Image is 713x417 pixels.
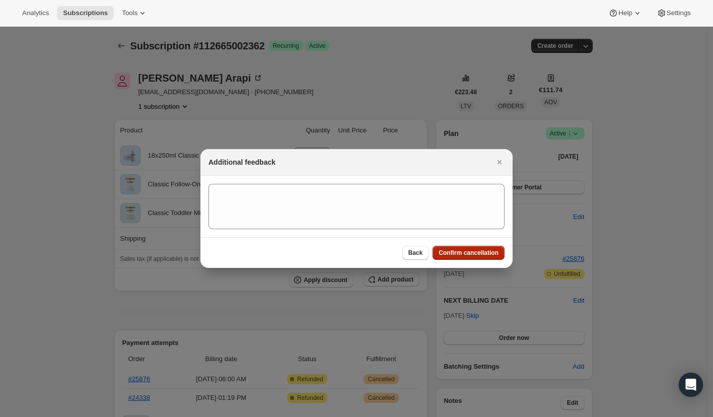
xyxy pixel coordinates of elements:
[433,246,505,260] button: Confirm cancellation
[408,249,423,257] span: Back
[439,249,498,257] span: Confirm cancellation
[618,9,632,17] span: Help
[651,6,697,20] button: Settings
[22,9,49,17] span: Analytics
[16,6,55,20] button: Analytics
[63,9,108,17] span: Subscriptions
[679,373,703,397] div: Open Intercom Messenger
[667,9,691,17] span: Settings
[116,6,154,20] button: Tools
[57,6,114,20] button: Subscriptions
[602,6,648,20] button: Help
[492,155,507,169] button: Close
[208,157,275,167] h2: Additional feedback
[122,9,137,17] span: Tools
[402,246,429,260] button: Back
